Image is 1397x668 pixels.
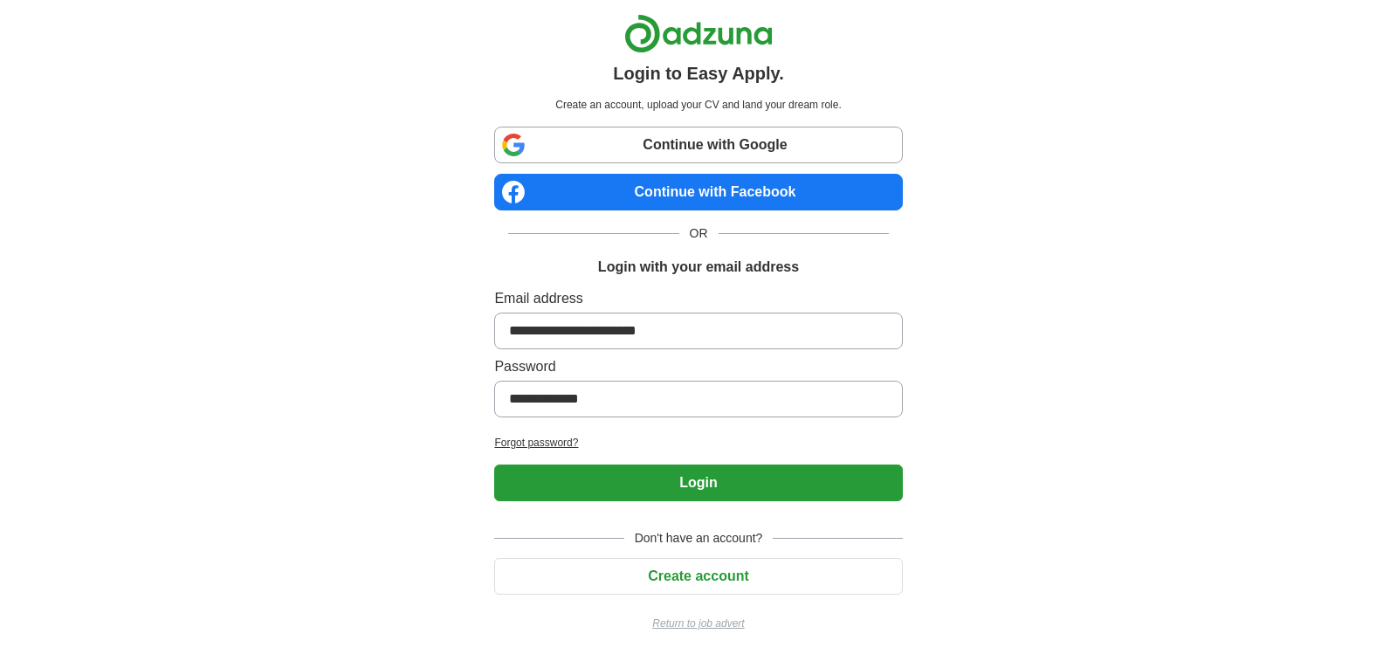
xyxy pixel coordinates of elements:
button: Create account [494,558,902,595]
button: Login [494,465,902,501]
span: OR [679,224,719,243]
img: Adzuna logo [624,14,773,53]
h1: Login with your email address [598,257,799,278]
span: Don't have an account? [624,529,774,547]
a: Forgot password? [494,435,902,451]
a: Create account [494,568,902,583]
a: Return to job advert [494,616,902,631]
label: Password [494,356,902,377]
a: Continue with Facebook [494,174,902,210]
a: Continue with Google [494,127,902,163]
h1: Login to Easy Apply. [613,60,784,86]
p: Create an account, upload your CV and land your dream role. [498,97,898,113]
label: Email address [494,288,902,309]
